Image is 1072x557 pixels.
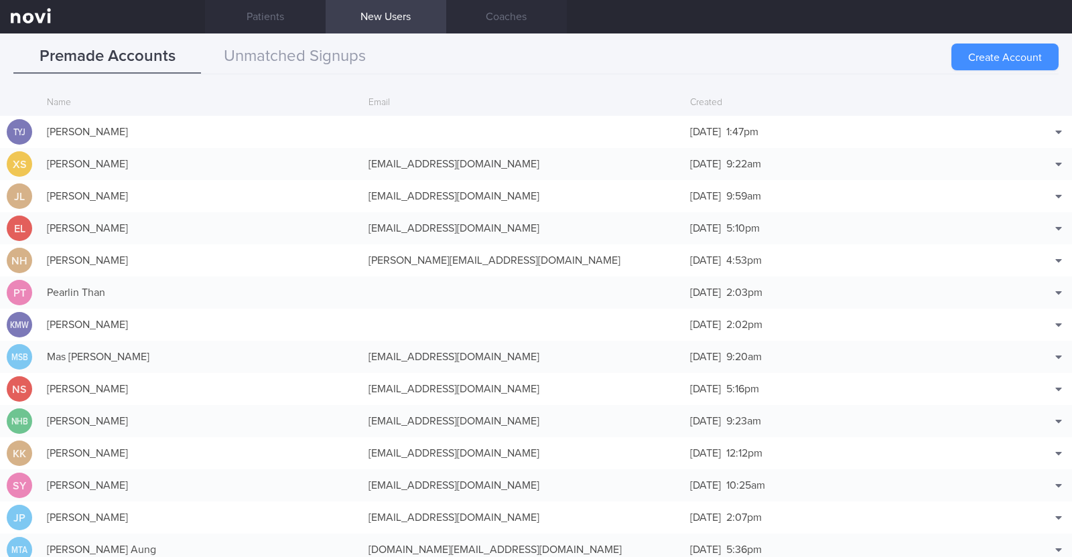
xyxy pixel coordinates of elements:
span: [DATE] [690,255,721,266]
div: TYJ [9,119,30,145]
span: 2:03pm [726,287,762,298]
div: NH [7,248,32,274]
div: [PERSON_NAME] [40,215,362,242]
div: JL [7,183,32,210]
span: [DATE] [690,448,721,459]
div: KMW [9,312,30,338]
span: 1:47pm [726,127,758,137]
span: [DATE] [690,416,721,426]
div: [PERSON_NAME] [40,408,362,434]
div: [EMAIL_ADDRESS][DOMAIN_NAME] [362,343,683,370]
div: [EMAIL_ADDRESS][DOMAIN_NAME] [362,151,683,177]
span: 2:07pm [726,512,762,523]
div: [EMAIL_ADDRESS][DOMAIN_NAME] [362,472,683,499]
div: [PERSON_NAME] [40,151,362,177]
span: 5:36pm [726,544,762,555]
div: [PERSON_NAME] [40,311,362,338]
span: 12:12pm [726,448,762,459]
span: [DATE] [690,351,721,362]
span: [DATE] [690,159,721,169]
span: [DATE] [690,384,721,394]
div: [EMAIL_ADDRESS][DOMAIN_NAME] [362,376,683,402]
span: 9:59am [726,191,761,202]
button: Unmatched Signups [201,40,389,74]
div: KK [7,441,32,467]
span: 9:20am [726,351,762,362]
div: NHB [9,408,30,434]
div: [PERSON_NAME] [40,440,362,467]
span: [DATE] [690,512,721,523]
span: [DATE] [690,319,721,330]
div: MSB [9,344,30,370]
span: [DATE] [690,544,721,555]
div: [EMAIL_ADDRESS][DOMAIN_NAME] [362,183,683,210]
div: [PERSON_NAME] [40,472,362,499]
div: [EMAIL_ADDRESS][DOMAIN_NAME] [362,408,683,434]
div: [EMAIL_ADDRESS][DOMAIN_NAME] [362,215,683,242]
span: [DATE] [690,223,721,234]
button: Create Account [951,44,1059,70]
div: Pearlin Than [40,279,362,306]
span: 10:25am [726,480,765,491]
span: [DATE] [690,480,721,491]
span: 9:22am [726,159,761,169]
div: Email [362,90,683,116]
span: 5:10pm [726,223,760,234]
div: SY [7,473,32,499]
div: [PERSON_NAME] [40,504,362,531]
div: [PERSON_NAME][EMAIL_ADDRESS][DOMAIN_NAME] [362,247,683,274]
div: [PERSON_NAME] [40,183,362,210]
div: PT [7,280,32,306]
div: [EMAIL_ADDRESS][DOMAIN_NAME] [362,504,683,531]
div: Created [683,90,1005,116]
div: Name [40,90,362,116]
span: [DATE] [690,127,721,137]
div: EL [7,216,32,242]
span: 5:16pm [726,384,759,394]
div: XS [7,151,32,177]
span: [DATE] [690,191,721,202]
span: 9:23am [726,416,761,426]
button: Premade Accounts [13,40,201,74]
span: 2:02pm [726,319,762,330]
div: NS [7,376,32,402]
div: JP [7,505,32,531]
div: [PERSON_NAME] [40,376,362,402]
span: [DATE] [690,287,721,298]
div: [EMAIL_ADDRESS][DOMAIN_NAME] [362,440,683,467]
div: [PERSON_NAME] [40,118,362,145]
div: [PERSON_NAME] [40,247,362,274]
span: 4:53pm [726,255,762,266]
div: Mas [PERSON_NAME] [40,343,362,370]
